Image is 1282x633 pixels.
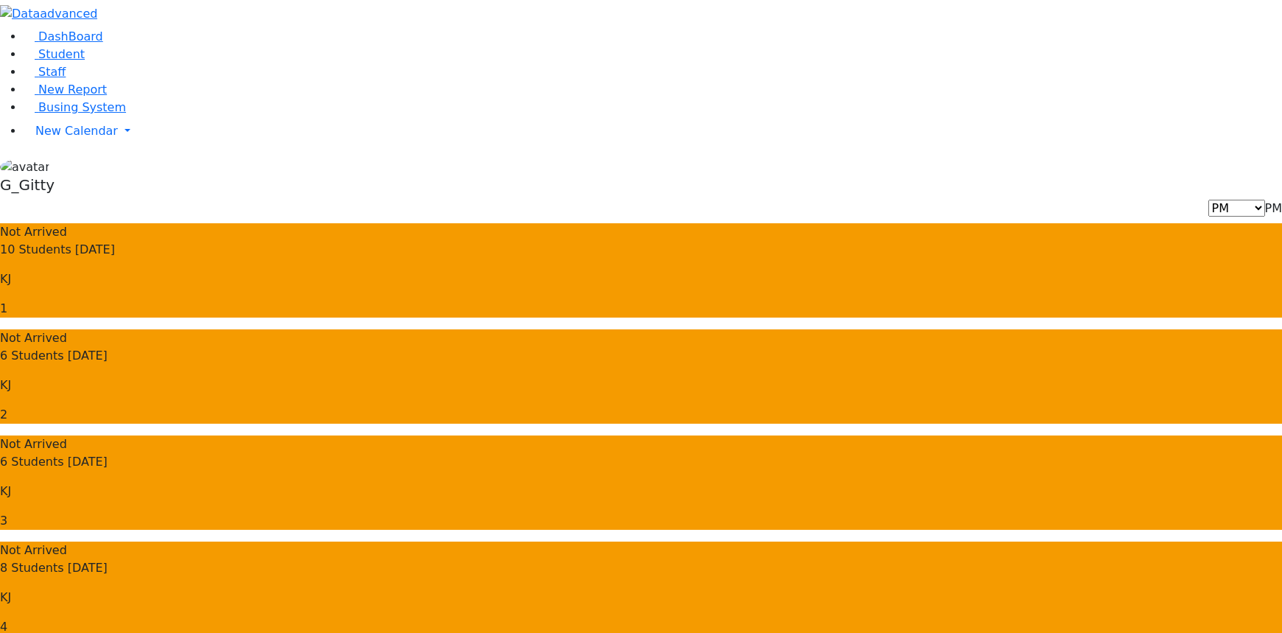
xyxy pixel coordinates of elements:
[24,47,85,61] a: Student
[35,124,118,138] span: New Calendar
[38,29,103,43] span: DashBoard
[24,100,126,114] a: Busing System
[38,83,107,97] span: New Report
[38,47,85,61] span: Student
[1265,201,1282,215] span: PM
[38,100,126,114] span: Busing System
[24,65,66,79] a: Staff
[24,116,1282,146] a: New Calendar
[24,83,107,97] a: New Report
[38,65,66,79] span: Staff
[24,29,103,43] a: DashBoard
